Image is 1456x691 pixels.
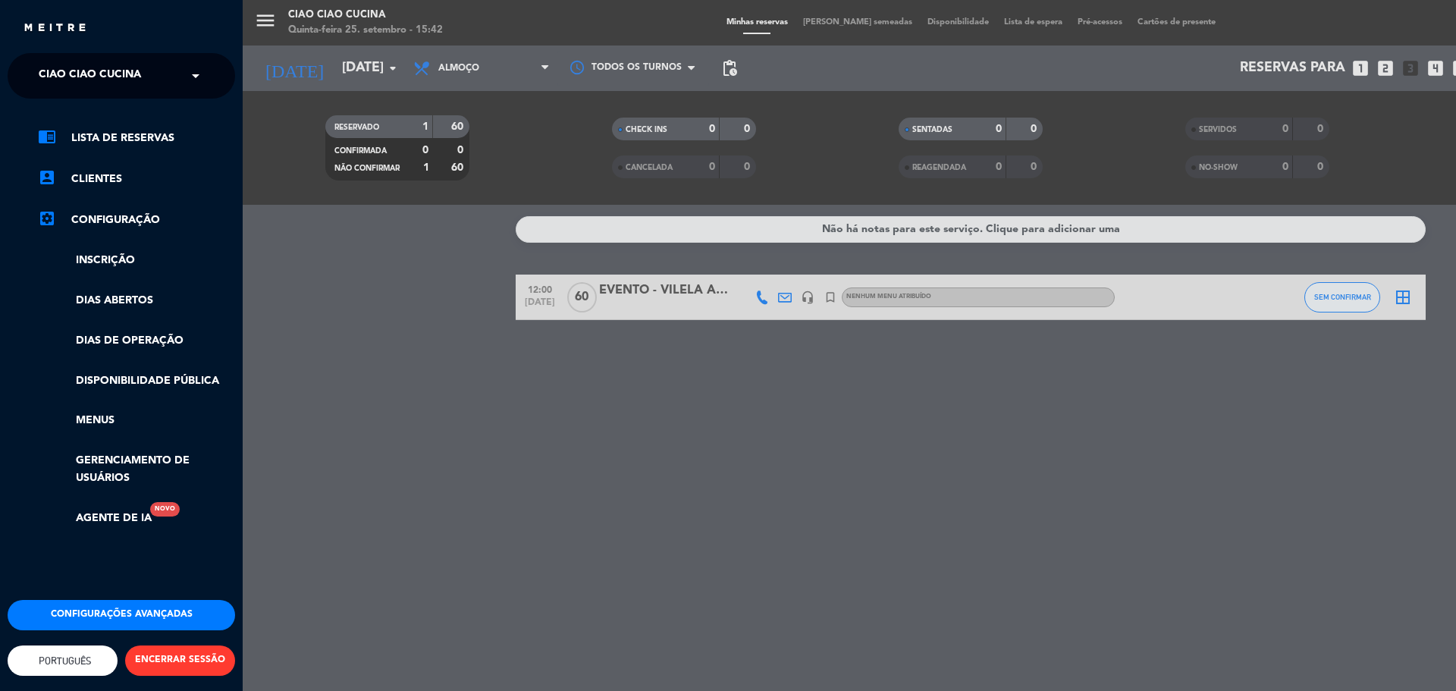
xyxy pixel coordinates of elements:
[38,209,56,228] i: settings_applications
[38,211,235,229] a: Configuração
[150,502,180,517] div: Novo
[38,129,235,147] a: chrome_reader_modeLista de Reservas
[35,655,91,667] span: Português
[38,170,235,188] a: account_boxClientes
[125,645,235,676] button: ENCERRAR SESSÃO
[38,510,152,527] a: Agente de IANovo
[38,412,235,429] a: Menus
[38,452,235,487] a: Gerenciamento de usuários
[38,372,235,390] a: Disponibilidade pública
[38,292,235,309] a: Dias abertos
[38,168,56,187] i: account_box
[8,600,235,630] button: Configurações avançadas
[38,252,235,269] a: Inscrição
[23,23,87,34] img: MEITRE
[38,127,56,146] i: chrome_reader_mode
[39,60,141,92] span: Ciao Ciao Cucina
[38,332,235,350] a: Dias de Operação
